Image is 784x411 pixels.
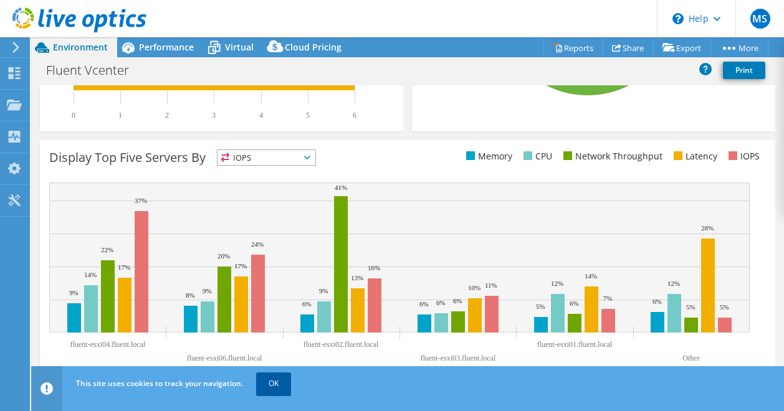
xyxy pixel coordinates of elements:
[335,184,347,191] text: 41%
[536,303,545,310] text: 5%
[41,64,148,77] h1: Fluent Vcenter
[165,111,169,120] text: 2
[76,378,243,389] span: This site uses cookies to track your navigation.
[225,41,254,53] span: Virtual
[720,303,729,311] text: 5%
[585,272,597,280] text: 14%
[69,289,79,296] text: 9%
[421,354,496,362] text: fluent-esxi03.fluent.local
[453,297,462,305] text: 6%
[187,354,262,362] text: fluent-esxi06.fluent.local
[653,298,662,305] text: 6%
[603,295,613,302] text: 7%
[686,303,696,311] text: 5%
[251,240,264,248] text: 24%
[306,111,310,120] text: 5
[419,300,429,308] text: 6%
[653,38,711,57] a: Export
[259,111,263,120] text: 4
[351,274,363,281] text: 13%
[203,287,212,295] text: 9%
[560,149,662,163] li: Network Throughput
[671,149,717,163] li: Latency
[53,41,108,53] span: Environment
[139,41,194,53] span: Performance
[70,340,146,349] text: fluent-esxi04.fluent.local
[368,264,380,272] text: 16%
[710,38,768,57] a: More
[212,111,216,120] text: 3
[218,150,315,165] span: IOPS
[118,111,122,120] text: 1
[353,111,356,120] text: 6
[302,300,312,308] text: 6%
[723,62,765,79] a: Print
[520,149,552,163] li: CPU
[436,299,446,306] text: 6%
[603,38,654,57] a: Share
[551,280,563,287] text: 12%
[285,41,342,53] span: Cloud Pricing
[701,224,714,232] text: 28%
[186,291,195,299] text: 8%
[750,9,770,29] span: MS
[672,13,684,24] svg: \n
[101,246,113,253] text: 22%
[485,281,497,289] text: 11%
[682,354,699,362] text: Other
[319,287,328,295] text: 9%
[218,252,230,260] text: 20%
[463,149,512,163] li: Memory
[543,38,603,57] a: Reports
[72,111,75,120] text: 0
[135,197,147,204] text: 37%
[468,284,480,291] text: 10%
[304,340,379,349] text: fluent-esxi02.fluent.local
[667,280,680,287] text: 12%
[118,263,130,271] text: 17%
[537,340,613,349] text: fluent-esxi01.fluent.local
[84,271,97,278] text: 14%
[234,262,247,270] text: 17%
[725,149,760,163] li: IOPS
[570,300,579,307] text: 6%
[256,372,291,395] a: OK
